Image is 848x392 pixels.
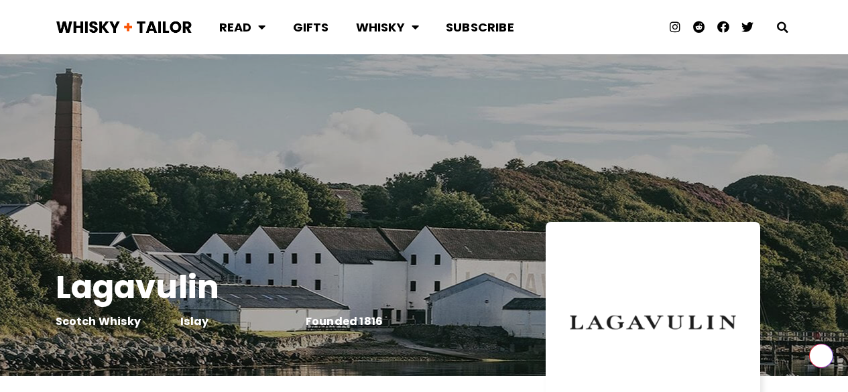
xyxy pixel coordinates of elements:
[56,17,192,37] img: Whisky + Tailor Logo
[280,9,343,45] a: Gifts
[180,314,208,329] a: Islay
[206,9,280,45] a: Read
[432,9,528,45] a: Subscribe
[56,314,141,329] a: Scotch Whisky
[343,9,432,45] a: Whisky
[56,269,530,306] h1: Lagavulin
[306,317,431,326] div: Founded 1816
[566,305,740,340] img: Lagavulin - Logo - Distillery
